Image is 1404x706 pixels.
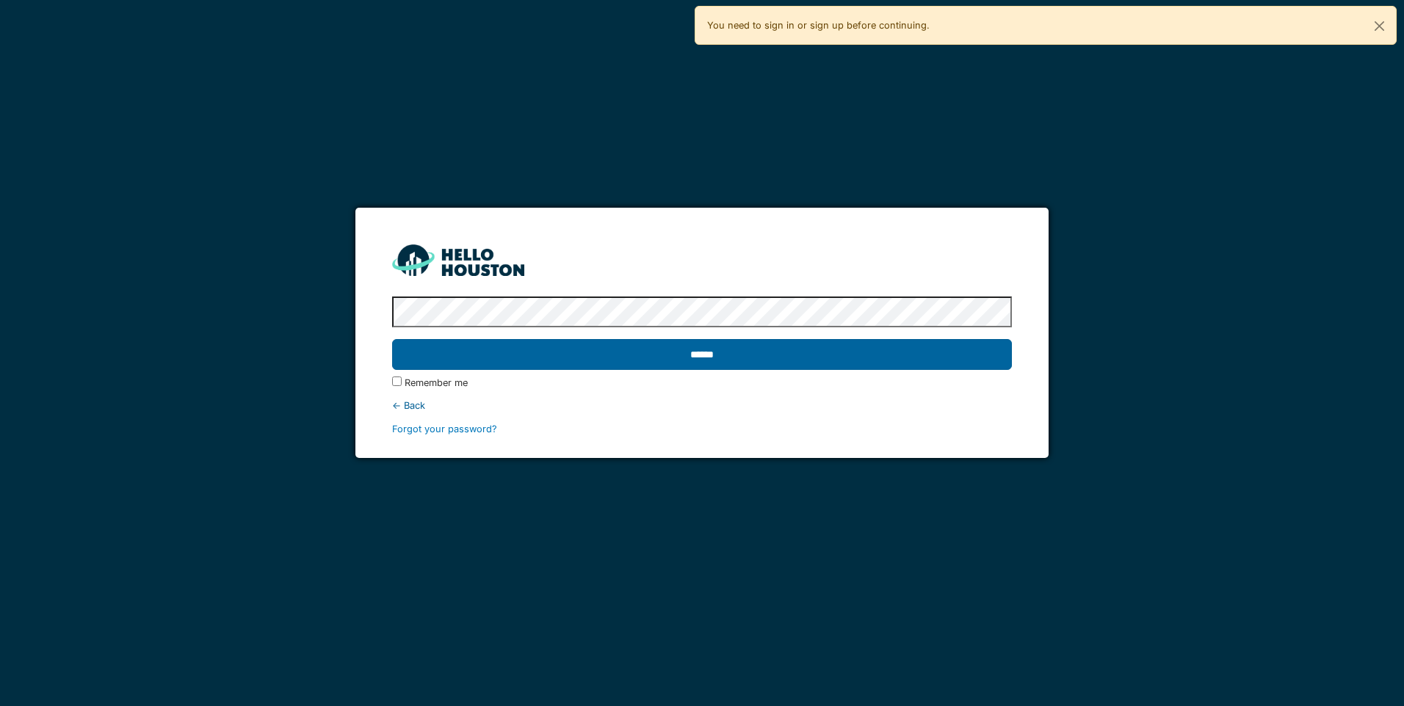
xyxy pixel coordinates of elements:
div: ← Back [392,399,1011,412]
div: You need to sign in or sign up before continuing. [695,6,1397,45]
img: HH_line-BYnF2_Hg.png [392,244,524,276]
a: Forgot your password? [392,423,497,434]
label: Remember me [405,376,468,390]
button: Close [1363,7,1396,46]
